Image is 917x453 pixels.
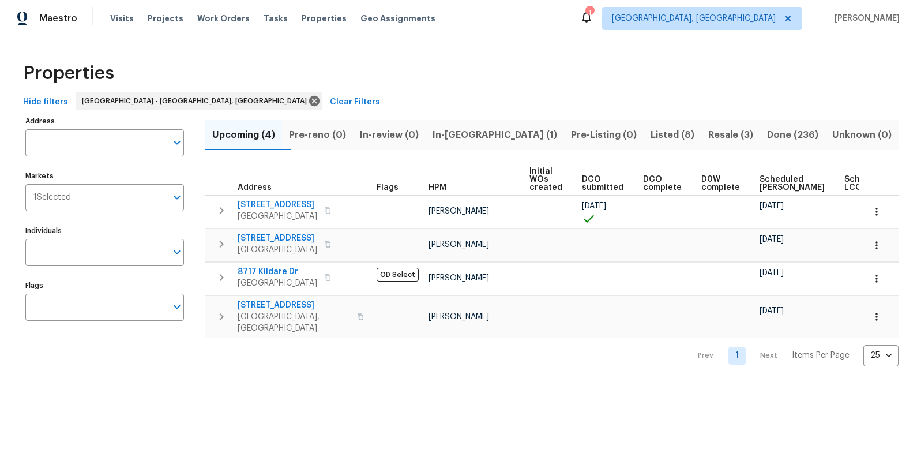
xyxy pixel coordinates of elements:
[571,127,637,143] span: Pre-Listing (0)
[264,14,288,23] span: Tasks
[429,241,489,249] span: [PERSON_NAME]
[585,7,593,18] div: 1
[687,345,899,366] nav: Pagination Navigation
[238,266,317,278] span: 8717 Kildare Dr
[643,175,682,192] span: DCO complete
[844,175,888,192] span: Scheduled LCO
[429,184,446,192] span: HPM
[701,175,740,192] span: D0W complete
[238,211,317,222] span: [GEOGRAPHIC_DATA]
[830,13,900,24] span: [PERSON_NAME]
[289,127,346,143] span: Pre-reno (0)
[148,13,183,24] span: Projects
[25,227,184,234] label: Individuals
[582,175,623,192] span: DCO submitted
[792,350,850,361] p: Items Per Page
[82,95,311,107] span: [GEOGRAPHIC_DATA] - [GEOGRAPHIC_DATA], [GEOGRAPHIC_DATA]
[330,95,380,110] span: Clear Filters
[377,184,399,192] span: Flags
[760,202,784,210] span: [DATE]
[23,95,68,110] span: Hide filters
[360,127,419,143] span: In-review (0)
[760,235,784,244] span: [DATE]
[238,199,317,211] span: [STREET_ADDRESS]
[582,202,606,210] span: [DATE]
[169,189,185,205] button: Open
[25,282,184,289] label: Flags
[238,278,317,289] span: [GEOGRAPHIC_DATA]
[25,173,184,179] label: Markets
[760,269,784,277] span: [DATE]
[728,347,746,365] a: Goto page 1
[325,92,385,113] button: Clear Filters
[110,13,134,24] span: Visits
[18,92,73,113] button: Hide filters
[529,167,562,192] span: Initial WOs created
[651,127,694,143] span: Listed (8)
[238,311,350,334] span: [GEOGRAPHIC_DATA], [GEOGRAPHIC_DATA]
[25,118,184,125] label: Address
[760,175,825,192] span: Scheduled [PERSON_NAME]
[238,299,350,311] span: [STREET_ADDRESS]
[33,193,71,203] span: 1 Selected
[238,233,317,244] span: [STREET_ADDRESS]
[212,127,275,143] span: Upcoming (4)
[377,268,419,282] span: OD Select
[238,244,317,256] span: [GEOGRAPHIC_DATA]
[39,13,77,24] span: Maestro
[429,313,489,321] span: [PERSON_NAME]
[238,184,272,192] span: Address
[429,207,489,215] span: [PERSON_NAME]
[832,127,892,143] span: Unknown (0)
[169,244,185,260] button: Open
[169,299,185,315] button: Open
[767,127,818,143] span: Done (236)
[863,340,899,370] div: 25
[23,68,114,79] span: Properties
[360,13,435,24] span: Geo Assignments
[429,274,489,282] span: [PERSON_NAME]
[197,13,250,24] span: Work Orders
[708,127,753,143] span: Resale (3)
[169,134,185,151] button: Open
[612,13,776,24] span: [GEOGRAPHIC_DATA], [GEOGRAPHIC_DATA]
[76,92,322,110] div: [GEOGRAPHIC_DATA] - [GEOGRAPHIC_DATA], [GEOGRAPHIC_DATA]
[760,307,784,315] span: [DATE]
[433,127,557,143] span: In-[GEOGRAPHIC_DATA] (1)
[302,13,347,24] span: Properties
